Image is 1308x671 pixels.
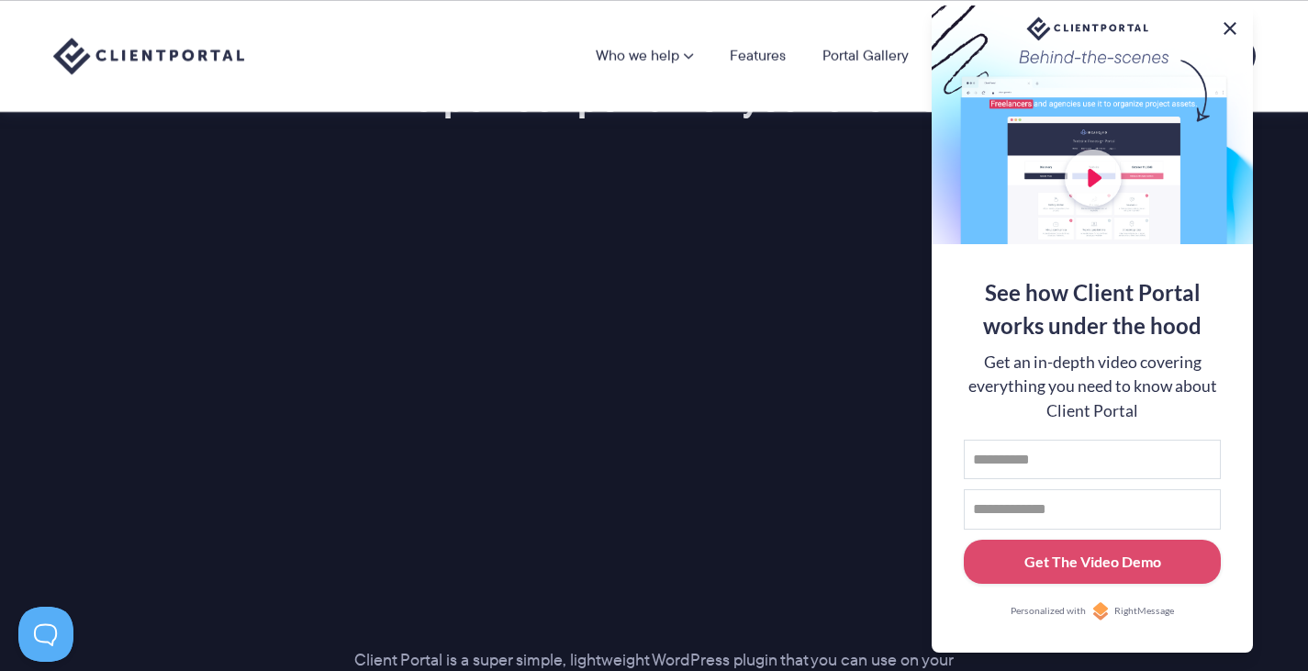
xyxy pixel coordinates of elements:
span: RightMessage [1114,604,1174,619]
h2: The perfect portal for your clients [53,75,1256,121]
a: Features [730,49,786,63]
div: See how Client Portal works under the hood [964,276,1221,342]
a: Who we help [596,49,693,63]
div: Get an in-depth video covering everything you need to know about Client Portal [964,351,1221,423]
a: Personalized withRightMessage [964,602,1221,621]
button: Get The Video Demo [964,540,1221,585]
span: Personalized with [1011,604,1086,619]
a: Portal Gallery [822,49,909,63]
iframe: Toggle Customer Support [18,607,73,662]
div: Get The Video Demo [1024,551,1161,573]
img: Personalized with RightMessage [1091,602,1110,621]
